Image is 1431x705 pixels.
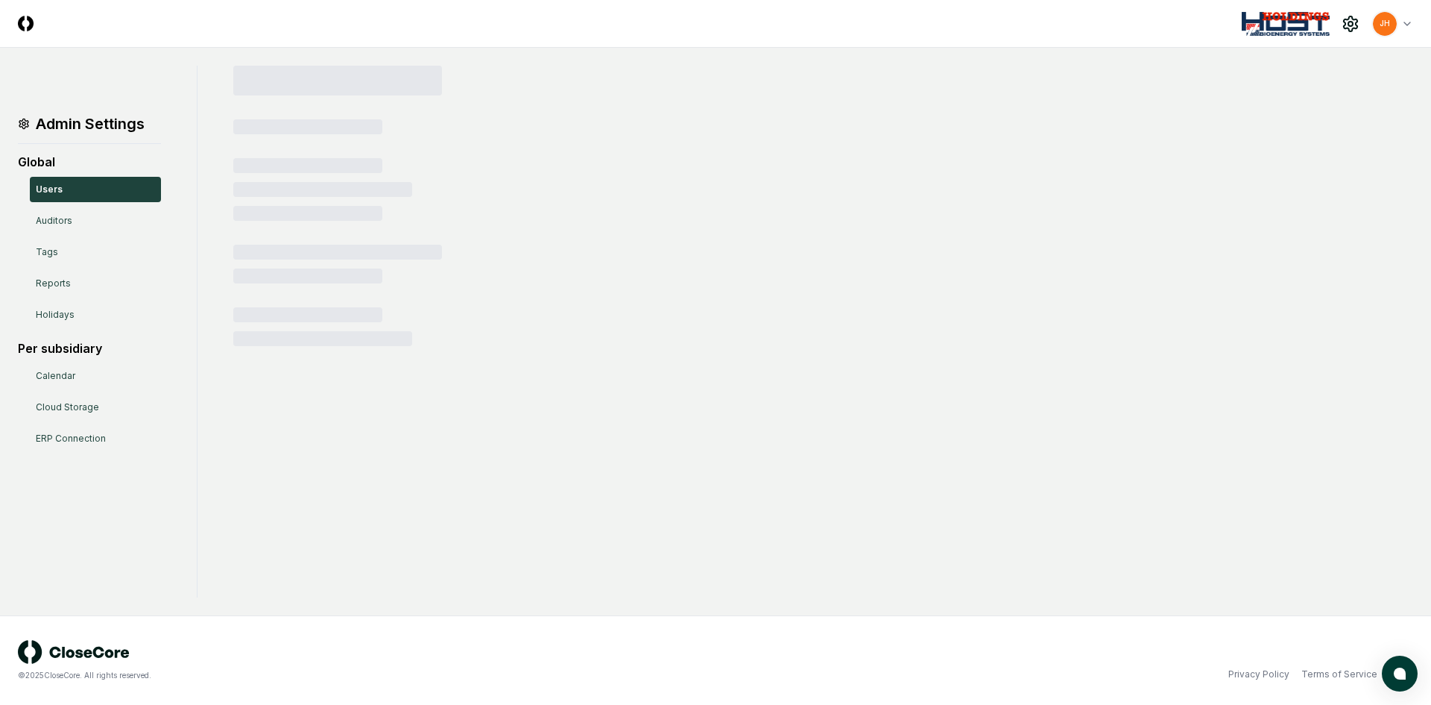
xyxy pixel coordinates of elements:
h1: Admin Settings [18,113,161,134]
a: ERP Connection [30,426,161,451]
a: Calendar [30,363,161,389]
a: Cloud Storage [30,395,161,420]
button: atlas-launcher [1382,656,1418,692]
a: Reports [30,271,161,296]
div: Global [18,153,161,171]
a: Tags [30,239,161,265]
a: Privacy Policy [1228,668,1289,681]
span: JH [1380,18,1390,29]
button: JH [1371,10,1398,37]
img: Host NA Holdings logo [1242,12,1330,36]
a: Auditors [30,208,161,234]
img: Logo [18,16,34,31]
img: logo [18,640,130,664]
div: Per subsidiary [18,339,161,357]
a: Terms of Service [1301,668,1377,681]
div: © 2025 CloseCore. All rights reserved. [18,670,715,681]
a: Users [30,177,161,202]
a: Holidays [30,302,161,328]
